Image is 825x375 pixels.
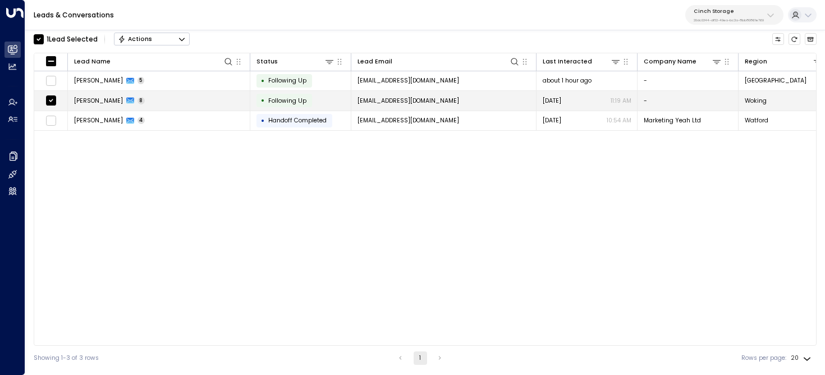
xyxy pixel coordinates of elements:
div: Region [745,56,823,67]
label: Rows per page: [741,354,786,363]
span: Charles Wyn-Davies [74,116,123,125]
div: Company Name [644,57,696,67]
span: Marketing Yeah Ltd [644,116,701,125]
div: Lead Name [74,56,234,67]
span: 4 [137,117,145,124]
span: Woking [745,97,767,105]
button: Customize [772,33,785,45]
p: Cinch Storage [694,8,764,15]
div: Region [745,57,767,67]
div: Company Name [644,56,722,67]
div: Actions [118,35,152,43]
td: - [638,71,739,91]
nav: pagination navigation [393,351,447,365]
button: Actions [114,33,190,46]
button: Archived Leads [805,33,817,45]
p: 11:19 AM [611,97,631,105]
span: Alex Dunbar [74,97,123,105]
span: Toggle select all [45,56,56,66]
div: • [261,113,265,128]
div: Lead Name [74,57,111,67]
div: 1 Lead Selected [47,34,98,44]
div: Lead Email [357,57,392,67]
span: 8 [137,97,145,104]
span: Sep 20, 2025 [543,97,561,105]
div: Last Interacted [543,56,621,67]
div: Lead Email [357,56,520,67]
span: about 1 hour ago [543,76,592,85]
div: Last Interacted [543,57,592,67]
span: Toggle select row [45,95,56,106]
span: cwyndavies@marketingyeah.com [357,116,459,125]
span: Watford [745,116,768,125]
button: page 1 [414,351,427,365]
div: 20 [791,351,813,365]
span: Toggle select row [45,115,56,126]
div: Button group with a nested menu [114,33,190,46]
span: 5 [137,77,145,84]
a: Leads & Conversations [34,10,114,20]
div: • [261,93,265,108]
div: Showing 1-3 of 3 rows [34,354,99,363]
span: Refresh [789,33,801,45]
span: rayan.habbab@gmail.com [357,76,459,85]
p: 10:54 AM [607,116,631,125]
span: Following Up [268,97,306,105]
div: • [261,74,265,88]
button: Cinch Storage20dc0344-df52-49ea-bc2a-8bb80861e769 [685,5,783,25]
span: Rayan Habbab [74,76,123,85]
span: Toggle select row [45,75,56,86]
span: Sep 16, 2025 [543,116,561,125]
td: - [638,91,739,111]
p: 20dc0344-df52-49ea-bc2a-8bb80861e769 [694,18,764,22]
span: London [745,76,806,85]
div: Status [256,57,278,67]
div: Status [256,56,335,67]
span: Following Up [268,76,306,85]
span: Handoff Completed [268,116,327,125]
span: alexdunbar1@hotmail.com [357,97,459,105]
